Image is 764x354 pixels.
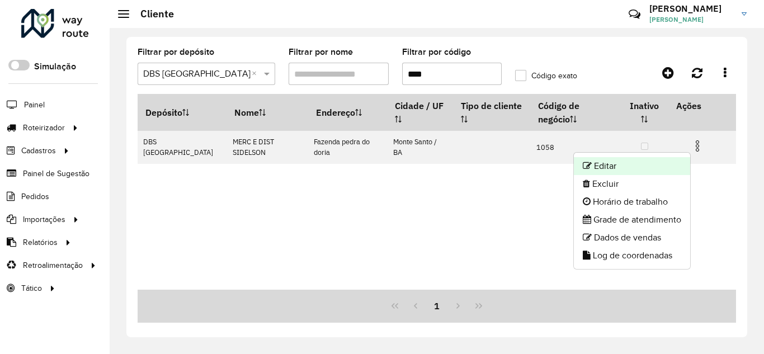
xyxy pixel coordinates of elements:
span: Tático [21,282,42,294]
td: Monte Santo / BA [388,131,454,164]
span: Retroalimentação [23,259,83,271]
li: Grade de atendimento [574,211,690,229]
td: Fazenda pedra do doria [308,131,388,164]
th: Código de negócio [530,94,620,131]
span: Clear all [252,67,261,81]
li: Dados de vendas [574,229,690,247]
span: Painel de Sugestão [23,168,89,180]
li: Excluir [574,175,690,193]
th: Nome [227,94,308,131]
th: Inativo [620,94,668,131]
td: DBS [GEOGRAPHIC_DATA] [138,131,227,164]
button: 1 [426,295,447,317]
span: Pedidos [21,191,49,202]
li: Horário de trabalho [574,193,690,211]
span: Importações [23,214,65,225]
td: MERC E DIST SIDELSON [227,131,308,164]
label: Filtrar por depósito [138,45,214,59]
th: Tipo de cliente [453,94,530,131]
li: Editar [574,157,690,175]
span: Relatórios [23,237,58,248]
span: [PERSON_NAME] [649,15,733,25]
label: Filtrar por nome [289,45,353,59]
span: Roteirizador [23,122,65,134]
a: Contato Rápido [622,2,647,26]
li: Log de coordenadas [574,247,690,265]
th: Endereço [308,94,388,131]
th: Depósito [138,94,227,131]
th: Cidade / UF [388,94,454,131]
label: Simulação [34,60,76,73]
h2: Cliente [129,8,174,20]
td: 1058 [530,131,620,164]
span: Painel [24,99,45,111]
label: Filtrar por código [402,45,471,59]
h3: [PERSON_NAME] [649,3,733,14]
th: Ações [668,94,735,117]
label: Código exato [515,70,577,82]
span: Cadastros [21,145,56,157]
